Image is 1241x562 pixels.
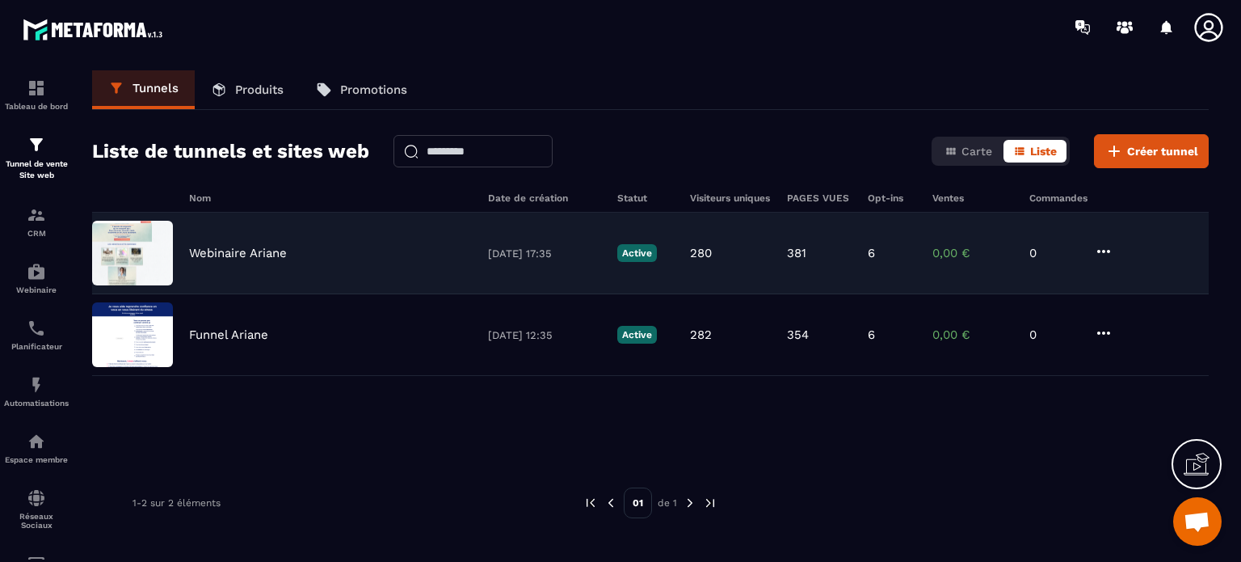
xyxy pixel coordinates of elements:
img: social-network [27,488,46,508]
a: social-networksocial-networkRéseaux Sociaux [4,476,69,542]
p: Tunnel de vente Site web [4,158,69,181]
a: Promotions [300,70,423,109]
a: Tunnels [92,70,195,109]
p: de 1 [658,497,677,509]
p: Réseaux Sociaux [4,512,69,530]
p: Funnel Ariane [189,327,268,342]
h2: Liste de tunnels et sites web [92,135,369,167]
img: logo [23,15,168,44]
img: formation [27,135,46,154]
p: Automatisations [4,399,69,408]
img: automations [27,432,46,451]
p: 6 [868,246,875,260]
button: Créer tunnel [1094,134,1209,168]
img: automations [27,262,46,281]
img: formation [27,78,46,98]
p: 0,00 € [932,246,1013,260]
img: image [92,302,173,367]
p: 280 [690,246,712,260]
p: [DATE] 17:35 [488,247,601,260]
h6: Opt-ins [868,192,916,204]
img: scheduler [27,319,46,338]
p: 354 [787,327,809,342]
p: 381 [787,246,806,260]
h6: Nom [189,192,472,204]
img: prev [604,496,618,510]
h6: PAGES VUES [787,192,852,204]
p: 0 [1029,327,1078,342]
a: automationsautomationsAutomatisations [4,363,69,420]
p: Active [617,244,657,262]
h6: Ventes [932,192,1013,204]
h6: Commandes [1029,192,1087,204]
a: formationformationTableau de bord [4,66,69,123]
p: 0,00 € [932,327,1013,342]
img: next [683,496,697,510]
a: Produits [195,70,300,109]
p: 1-2 sur 2 éléments [133,497,221,509]
div: Ouvrir le chat [1173,497,1222,546]
p: Webinaire [4,285,69,294]
p: 01 [624,488,652,518]
img: prev [583,496,598,510]
p: Produits [235,82,284,97]
a: formationformationCRM [4,193,69,250]
h6: Statut [617,192,674,204]
img: next [703,496,717,510]
img: formation [27,205,46,225]
button: Carte [935,140,1002,163]
p: CRM [4,229,69,238]
img: automations [27,375,46,395]
p: Webinaire Ariane [189,246,287,260]
span: Liste [1030,145,1057,158]
img: image [92,221,173,285]
a: schedulerschedulerPlanificateur [4,306,69,363]
a: automationsautomationsEspace membre [4,420,69,476]
p: [DATE] 12:35 [488,329,601,341]
p: Espace membre [4,455,69,464]
a: automationsautomationsWebinaire [4,250,69,306]
a: formationformationTunnel de vente Site web [4,123,69,193]
button: Liste [1003,140,1066,163]
p: 0 [1029,246,1078,260]
span: Créer tunnel [1127,143,1198,159]
h6: Visiteurs uniques [690,192,771,204]
span: Carte [961,145,992,158]
p: 6 [868,327,875,342]
h6: Date de création [488,192,601,204]
p: 282 [690,327,712,342]
p: Tunnels [133,81,179,95]
p: Promotions [340,82,407,97]
p: Planificateur [4,342,69,351]
p: Active [617,326,657,344]
p: Tableau de bord [4,102,69,111]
